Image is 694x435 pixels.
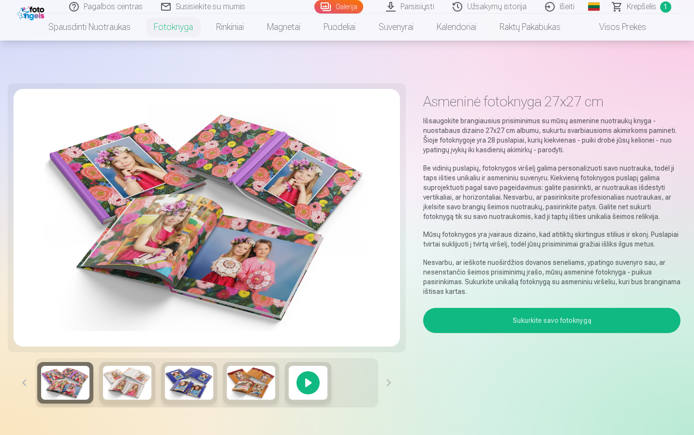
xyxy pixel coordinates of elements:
[37,14,142,41] a: Spausdinti nuotraukas
[572,14,658,41] a: Visos prekės
[423,258,681,296] p: Nesvarbu, ar ieškote nuoširdžios dovanos seneliams, ypatingo suvenyro sau, ar nesenstančio šeimos...
[660,1,671,13] span: 1
[423,230,681,249] p: Mūsų fotoknygos yra įvairaus dizaino, kad atitiktų skirtingus stilius ir skonį. Puslapiai tvirtai...
[255,14,312,41] a: Magnetai
[312,14,367,41] a: Puodeliai
[423,308,681,333] button: Sukurkite savo fotoknygą
[142,14,205,41] a: Fotoknyga
[425,14,488,41] a: Kalendoriai
[367,14,425,41] a: Suvenyrai
[423,163,681,221] p: Be vidinių puslapių, fotoknygos viršelį galima personalizuoti savo nuotrauka, todėl ji taps ištie...
[488,14,572,41] a: Raktų pakabukas
[423,93,681,110] h1: Asmeninė fotoknyga 27x27 cm
[423,116,681,155] p: Išsaugokite brangiausius prisiminimus su mūsų asmenine nuotraukų knyga - nuostabaus dizaino 27x27...
[205,14,255,41] a: Rinkiniai
[17,4,47,20] img: /fa2
[627,1,656,13] span: Krepšelis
